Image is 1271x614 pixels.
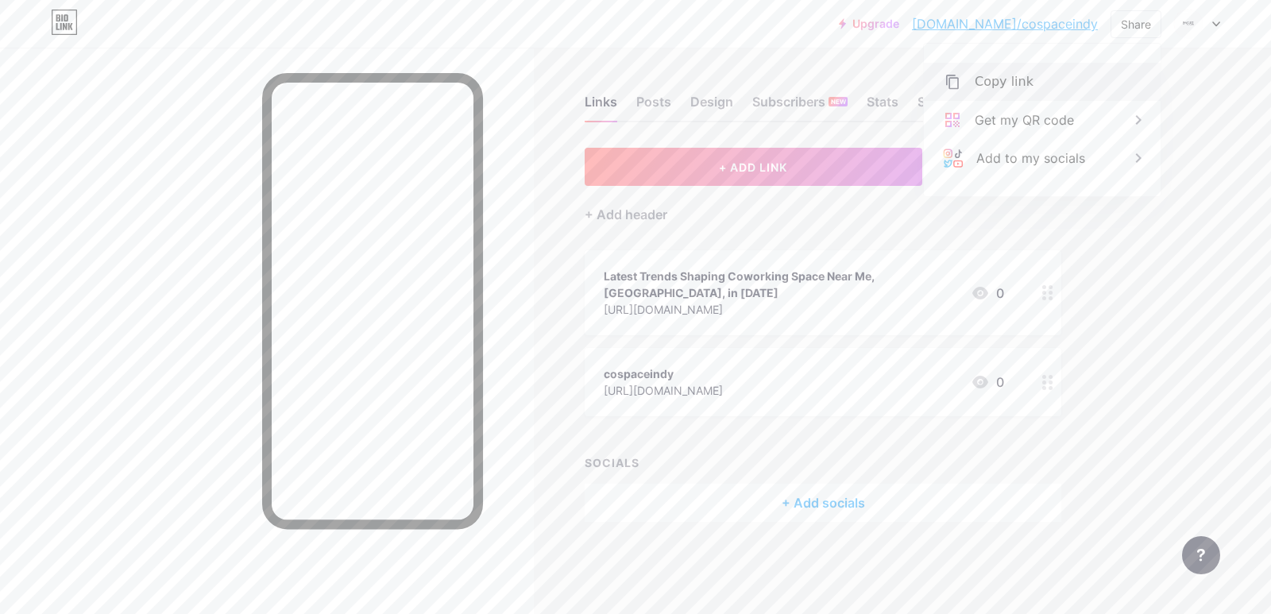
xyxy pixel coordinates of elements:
div: Stats [867,92,898,121]
div: Subscribers [752,92,848,121]
div: [URL][DOMAIN_NAME] [604,382,723,399]
div: cospaceindy [604,365,723,382]
img: cospaceindy [1173,9,1203,39]
a: [DOMAIN_NAME]/cospaceindy [912,14,1098,33]
a: Upgrade [839,17,899,30]
div: 0 [971,373,1004,392]
span: + ADD LINK [719,160,787,174]
div: Get my QR code [975,110,1074,129]
button: + ADD LINK [585,148,922,186]
div: Add to my socials [976,149,1085,168]
div: Latest Trends Shaping Coworking Space Near Me, [GEOGRAPHIC_DATA], in [DATE] [604,268,958,301]
div: 0 [971,284,1004,303]
div: Posts [636,92,671,121]
span: NEW [831,97,846,106]
div: Links [585,92,617,121]
div: Share [1121,16,1151,33]
div: [URL][DOMAIN_NAME] [604,301,958,318]
div: Settings [918,92,968,121]
div: SOCIALS [585,454,1061,471]
div: Design [690,92,733,121]
div: Copy link [975,72,1033,91]
div: + Add header [585,205,667,224]
div: + Add socials [585,484,1061,522]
